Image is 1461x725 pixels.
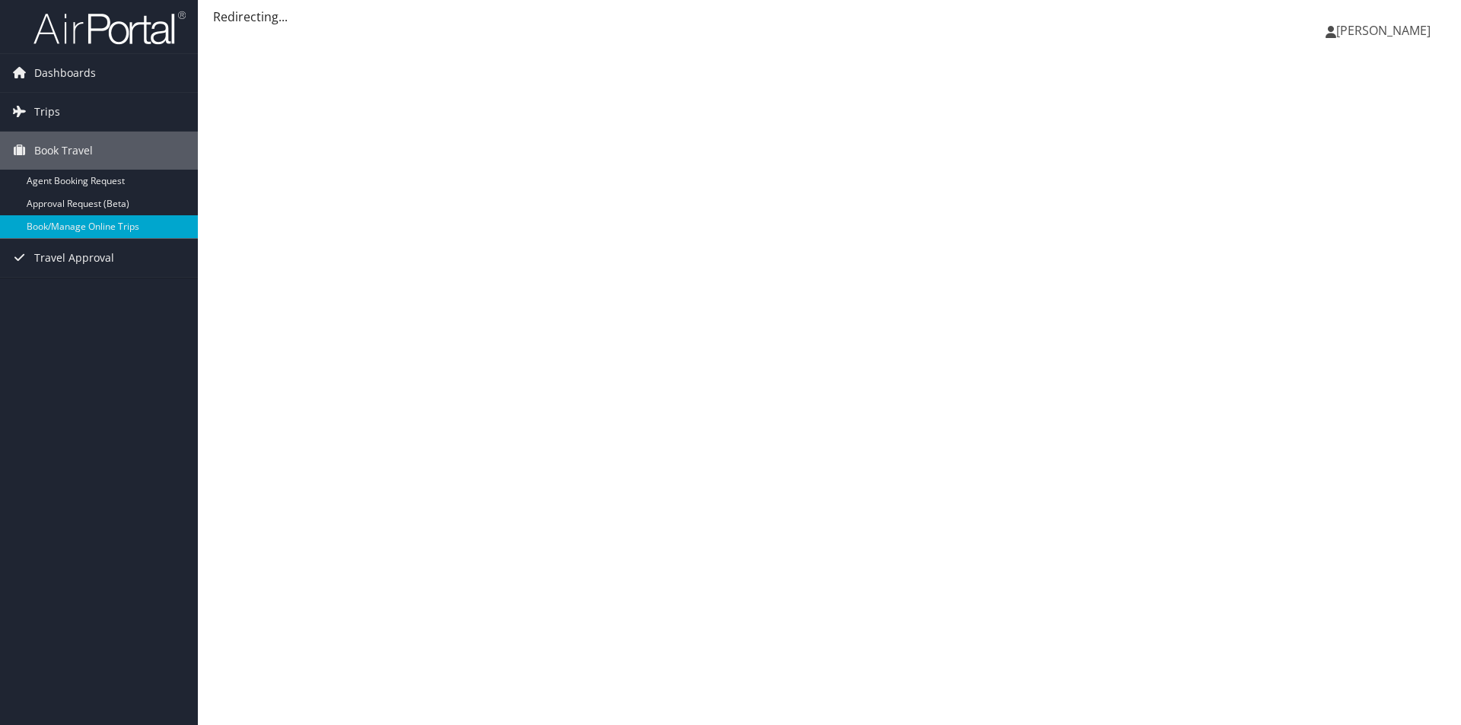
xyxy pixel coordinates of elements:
[34,132,93,170] span: Book Travel
[34,239,114,277] span: Travel Approval
[34,93,60,131] span: Trips
[33,10,186,46] img: airportal-logo.png
[213,8,1446,26] div: Redirecting...
[1326,8,1446,53] a: [PERSON_NAME]
[1336,22,1431,39] span: [PERSON_NAME]
[34,54,96,92] span: Dashboards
